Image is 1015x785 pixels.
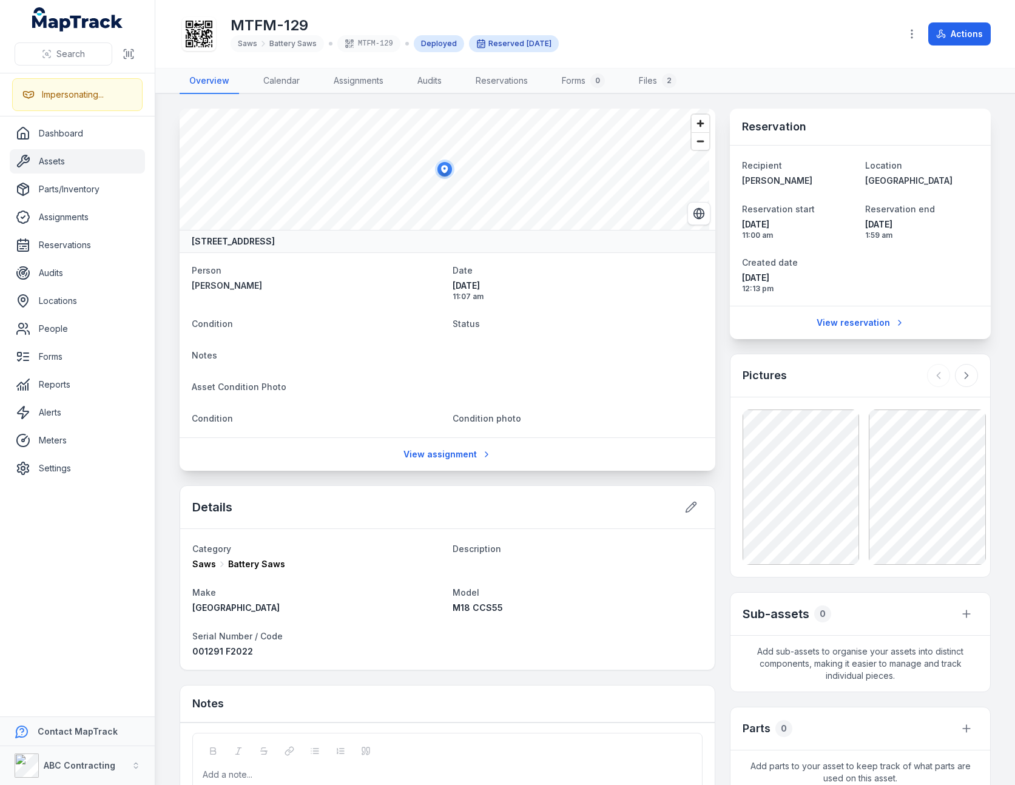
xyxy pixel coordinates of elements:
[269,39,317,49] span: Battery Saws
[453,292,704,302] span: 11:07 am
[453,413,521,423] span: Condition photo
[10,261,145,285] a: Audits
[192,587,216,598] span: Make
[865,218,979,231] span: [DATE]
[414,35,464,52] div: Deployed
[254,69,309,94] a: Calendar
[865,218,979,240] time: 01/10/2025, 1:59:59 am
[10,456,145,480] a: Settings
[192,695,224,712] h3: Notes
[324,69,393,94] a: Assignments
[469,35,559,52] div: Reserved
[10,121,145,146] a: Dashboard
[231,16,559,35] h1: MTFM-129
[742,257,798,268] span: Created date
[192,235,275,248] strong: [STREET_ADDRESS]
[662,73,676,88] div: 2
[10,177,145,201] a: Parts/Inventory
[408,69,451,94] a: Audits
[192,558,216,570] span: Saws
[742,231,855,240] span: 11:00 am
[742,204,815,214] span: Reservation start
[742,218,855,231] span: [DATE]
[687,202,710,225] button: Switch to Satellite View
[238,39,257,49] span: Saws
[10,345,145,369] a: Forms
[590,73,605,88] div: 0
[743,605,809,622] h2: Sub-assets
[192,265,221,275] span: Person
[629,69,686,94] a: Files2
[192,544,231,554] span: Category
[192,413,233,423] span: Condition
[865,160,902,170] span: Location
[466,69,538,94] a: Reservations
[44,760,115,770] strong: ABC Contracting
[192,646,253,656] span: 001291 F2022
[180,69,239,94] a: Overview
[742,175,855,187] a: [PERSON_NAME]
[453,280,704,302] time: 23/05/2025, 11:07:29 am
[38,726,118,736] strong: Contact MapTrack
[865,204,935,214] span: Reservation end
[228,558,285,570] span: Battery Saws
[742,272,855,294] time: 16/09/2025, 12:13:02 pm
[814,605,831,622] div: 0
[10,205,145,229] a: Assignments
[692,115,709,132] button: Zoom in
[742,118,806,135] h3: Reservation
[453,602,503,613] span: M18 CCS55
[775,720,792,737] div: 0
[743,367,787,384] h3: Pictures
[10,289,145,313] a: Locations
[809,311,912,334] a: View reservation
[865,231,979,240] span: 1:59 am
[192,499,232,516] h2: Details
[453,265,473,275] span: Date
[10,233,145,257] a: Reservations
[742,272,855,284] span: [DATE]
[742,284,855,294] span: 12:13 pm
[15,42,112,66] button: Search
[192,602,280,613] span: [GEOGRAPHIC_DATA]
[42,89,104,101] div: Impersonating...
[192,631,283,641] span: Serial Number / Code
[10,400,145,425] a: Alerts
[10,149,145,174] a: Assets
[692,132,709,150] button: Zoom out
[337,35,400,52] div: MTFM-129
[192,382,286,392] span: Asset Condition Photo
[742,218,855,240] time: 22/09/2025, 11:00:00 am
[730,636,990,692] span: Add sub-assets to organise your assets into distinct components, making it easier to manage and t...
[56,48,85,60] span: Search
[10,317,145,341] a: People
[10,428,145,453] a: Meters
[192,318,233,329] span: Condition
[453,587,479,598] span: Model
[453,318,480,329] span: Status
[865,175,953,186] span: [GEOGRAPHIC_DATA]
[743,720,771,737] h3: Parts
[180,109,709,230] canvas: Map
[552,69,615,94] a: Forms0
[865,175,979,187] a: [GEOGRAPHIC_DATA]
[527,39,551,48] span: [DATE]
[928,22,991,45] button: Actions
[453,280,704,292] span: [DATE]
[192,350,217,360] span: Notes
[396,443,499,466] a: View assignment
[10,372,145,397] a: Reports
[32,7,123,32] a: MapTrack
[192,280,443,292] a: [PERSON_NAME]
[742,160,782,170] span: Recipient
[527,39,551,49] time: 22/09/2025, 11:00:00 am
[453,544,501,554] span: Description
